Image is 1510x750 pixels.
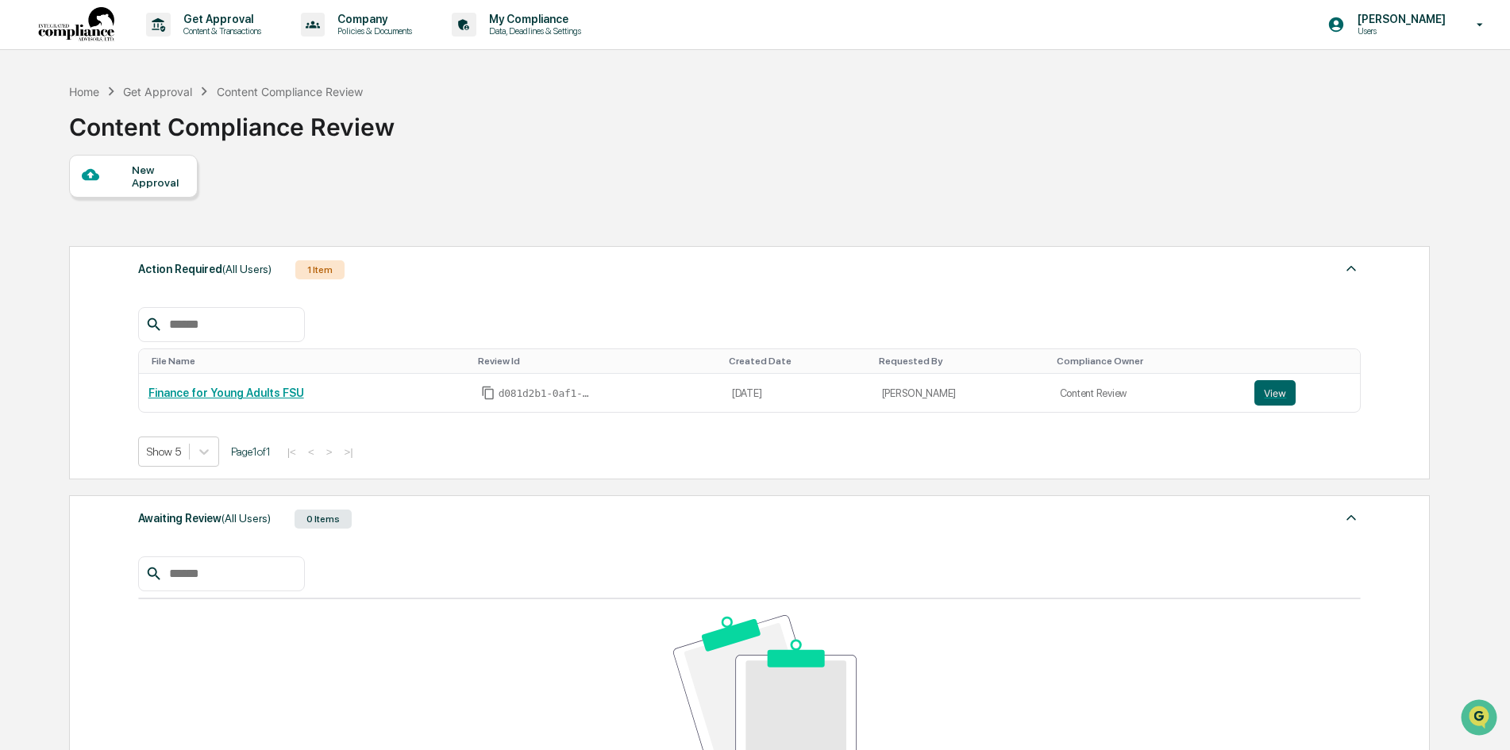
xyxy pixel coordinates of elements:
td: [DATE] [722,374,872,412]
div: New Approval [132,163,185,189]
span: (All Users) [221,512,271,525]
img: caret [1342,508,1361,527]
button: |< [283,445,301,459]
img: logo [38,7,114,43]
a: 🔎Data Lookup [10,224,106,252]
p: Policies & Documents [325,25,420,37]
div: Home [69,85,99,98]
div: We're available if you need us! [54,137,201,150]
span: Pylon [158,269,192,281]
div: 0 Items [295,510,352,529]
img: caret [1342,259,1361,278]
div: Toggle SortBy [1057,356,1239,367]
span: d081d2b1-0af1-4b36-ab0f-ef172fd124a0 [499,387,594,400]
button: View [1254,380,1296,406]
p: Data, Deadlines & Settings [476,25,589,37]
p: My Compliance [476,13,589,25]
div: 1 Item [295,260,345,279]
p: Get Approval [171,13,269,25]
span: Attestations [131,200,197,216]
div: Toggle SortBy [478,356,716,367]
div: 🗄️ [115,202,128,214]
p: How can we help? [16,33,289,59]
div: Toggle SortBy [729,356,866,367]
div: Content Compliance Review [217,85,363,98]
p: [PERSON_NAME] [1345,13,1454,25]
div: 🖐️ [16,202,29,214]
div: Toggle SortBy [879,356,1044,367]
span: (All Users) [222,263,272,275]
a: 🗄️Attestations [109,194,203,222]
a: Powered byPylon [112,268,192,281]
div: Action Required [138,259,272,279]
div: Content Compliance Review [69,100,395,141]
span: Preclearance [32,200,102,216]
button: < [303,445,319,459]
button: Start new chat [270,126,289,145]
a: Finance for Young Adults FSU [148,387,304,399]
p: Users [1345,25,1454,37]
p: Company [325,13,420,25]
div: Awaiting Review [138,508,271,529]
td: Content Review [1050,374,1246,412]
button: >| [339,445,357,459]
div: Get Approval [123,85,192,98]
span: Copy Id [481,386,495,400]
div: Toggle SortBy [152,356,465,367]
button: > [322,445,337,459]
iframe: Open customer support [1459,698,1502,740]
span: Page 1 of 1 [231,445,271,458]
div: Toggle SortBy [1258,356,1354,367]
td: [PERSON_NAME] [872,374,1050,412]
a: View [1254,380,1350,406]
img: 1746055101610-c473b297-6a78-478c-a979-82029cc54cd1 [16,121,44,150]
input: Clear [41,72,262,89]
a: 🖐️Preclearance [10,194,109,222]
span: Data Lookup [32,230,100,246]
div: Start new chat [54,121,260,137]
div: 🔎 [16,232,29,244]
p: Content & Transactions [171,25,269,37]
